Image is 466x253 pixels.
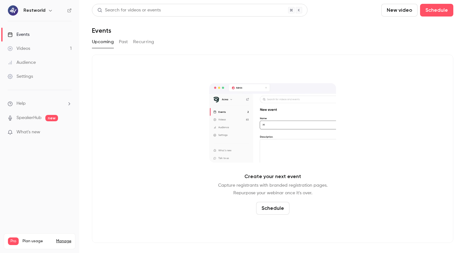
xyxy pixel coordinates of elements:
a: SpeakerHub [16,115,42,121]
h1: Events [92,27,111,34]
button: Schedule [256,202,289,215]
div: Settings [8,73,33,80]
div: Events [8,31,29,38]
h6: Restworld [23,7,45,14]
span: Help [16,100,26,107]
a: Manage [56,239,71,244]
li: help-dropdown-opener [8,100,72,107]
iframe: Noticeable Trigger [64,130,72,135]
p: Create your next event [244,173,301,180]
span: new [45,115,58,121]
button: Upcoming [92,37,114,47]
button: New video [381,4,417,17]
span: What's new [16,129,40,136]
div: Videos [8,45,30,52]
div: Search for videos or events [97,7,161,14]
button: Recurring [133,37,154,47]
p: Capture registrants with branded registration pages. Repurpose your webinar once it's over. [218,182,327,197]
img: Restworld [8,5,18,16]
button: Past [119,37,128,47]
span: Plan usage [23,239,52,244]
div: Audience [8,59,36,66]
button: Schedule [420,4,453,17]
span: Pro [8,237,19,245]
